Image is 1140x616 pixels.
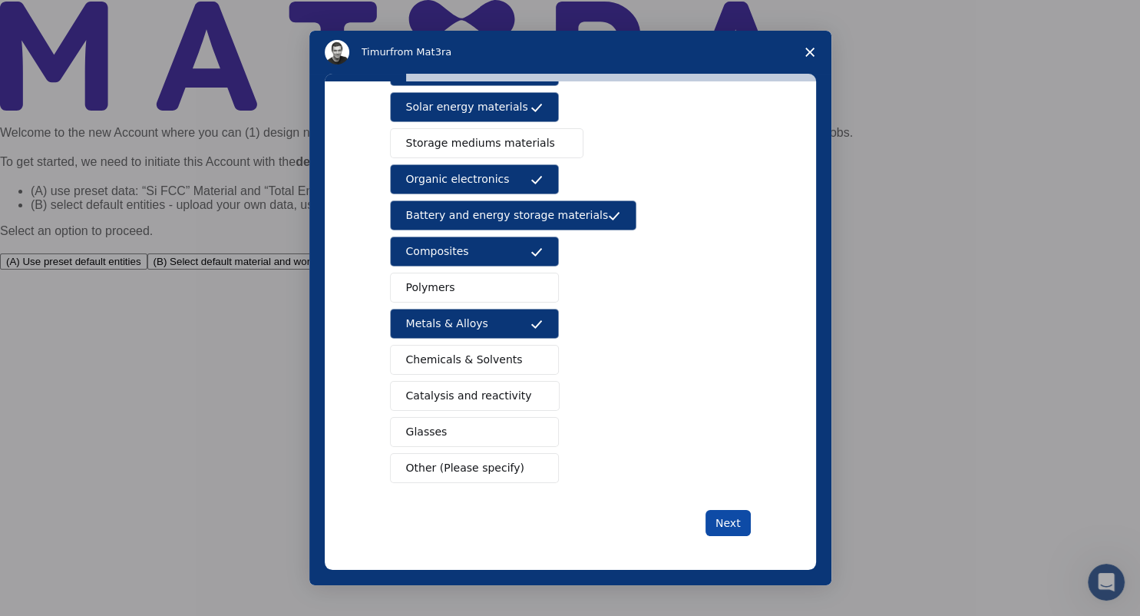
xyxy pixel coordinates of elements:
button: Next [705,510,751,536]
span: Catalysis and reactivity [406,388,532,404]
span: Polymers [406,280,455,296]
span: Other (Please specify) [406,460,524,476]
span: Composites [406,243,469,260]
span: from Mat3ra [390,46,451,58]
button: Composites [390,237,559,267]
button: Catalysis and reactivity [390,381,560,411]
button: Chemicals & Solvents [390,345,559,375]
button: Solar energy materials [390,92,559,122]
span: Storage mediums materials [406,135,555,151]
button: Polymers [390,273,559,303]
span: Chemicals & Solvents [406,352,523,368]
span: Battery and energy storage materials [406,207,609,224]
span: Metals & Alloys [406,316,488,332]
span: Organic electronics [406,171,510,187]
button: Other (Please specify) [390,453,559,483]
span: Timur [362,46,390,58]
span: Solar energy materials [406,99,528,115]
button: Metals & Alloys [390,309,559,339]
span: Support [31,11,83,25]
button: Organic electronics [390,164,559,194]
button: Storage mediums materials [390,128,583,158]
button: Battery and energy storage materials [390,200,637,230]
button: Glasses [390,417,559,447]
span: Close survey [788,31,831,74]
span: Glasses [406,424,448,440]
img: Profile image for Timur [325,40,349,65]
